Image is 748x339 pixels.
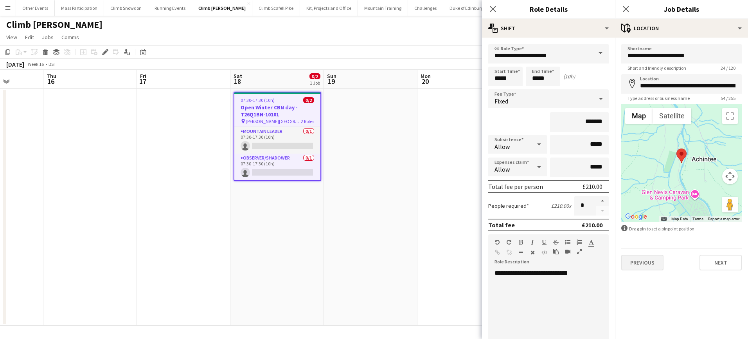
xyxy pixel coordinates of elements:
img: Google [623,212,649,222]
button: Italic [530,239,535,245]
h1: Climb [PERSON_NAME] [6,19,102,31]
a: Comms [58,32,82,42]
span: 19 [326,77,336,86]
span: 0/2 [309,73,320,79]
div: Shift [482,19,615,38]
span: Comms [61,34,79,41]
label: People required [488,202,529,209]
div: Total fee [488,221,515,229]
span: Type address or business name [621,95,696,101]
div: £210.00 [583,183,602,190]
div: £210.00 x [551,202,571,209]
h3: Job Details [615,4,748,14]
button: Text Color [588,239,594,245]
button: Climb [PERSON_NAME] [192,0,252,16]
a: View [3,32,20,42]
span: 16 [45,77,56,86]
h3: Role Details [482,4,615,14]
a: Jobs [39,32,57,42]
span: Sat [234,73,242,80]
button: Toggle fullscreen view [722,108,738,124]
button: Clear Formatting [530,249,535,256]
button: Keyboard shortcuts [661,216,667,222]
button: Duke of Edinburgh [443,0,493,16]
a: Open this area in Google Maps (opens a new window) [623,212,649,222]
span: Allow [494,143,510,150]
button: Underline [541,239,547,245]
span: 17 [139,77,146,86]
button: Mass Participation [55,0,104,16]
div: [DATE] [6,60,24,68]
button: HTML Code [541,249,547,256]
button: Bold [518,239,523,245]
span: Edit [25,34,34,41]
div: £210.00 [582,221,602,229]
a: Edit [22,32,37,42]
button: Increase [596,196,609,206]
button: Insert video [565,248,570,255]
div: Total fee per person [488,183,543,190]
button: Climb Snowdon [104,0,148,16]
button: Fullscreen [577,248,582,255]
button: Unordered List [565,239,570,245]
span: Sun [327,73,336,80]
button: Show street map [625,108,653,124]
span: Fri [140,73,146,80]
button: Running Events [148,0,192,16]
button: Horizontal Line [518,249,523,256]
span: Allow [494,165,510,173]
button: Show satellite imagery [653,108,691,124]
app-card-role: Mountain Leader0/107:30-17:30 (10h) [234,127,320,154]
button: Challenges [408,0,443,16]
button: Mountain Training [358,0,408,16]
span: Jobs [42,34,54,41]
h3: Open Winter CBN day - T26Q1BN-10101 [234,104,320,118]
app-job-card: 07:30-17:30 (10h)0/2Open Winter CBN day - T26Q1BN-10101 [PERSON_NAME][GEOGRAPHIC_DATA]2 RolesMoun... [234,92,321,181]
span: 07:30-17:30 (10h) [241,97,275,103]
div: BST [49,61,56,67]
span: Short and friendly description [621,65,692,71]
button: Paste as plain text [553,248,559,255]
button: Other Events [16,0,55,16]
button: Kit, Projects and Office [300,0,358,16]
button: Strikethrough [553,239,559,245]
span: [PERSON_NAME][GEOGRAPHIC_DATA] [246,118,301,124]
div: Location [615,19,748,38]
span: 20 [419,77,431,86]
button: Undo [494,239,500,245]
span: 18 [232,77,242,86]
span: 0/2 [303,97,314,103]
a: Terms (opens in new tab) [692,217,703,221]
button: Redo [506,239,512,245]
span: 24 / 120 [714,65,742,71]
span: Thu [47,73,56,80]
app-card-role: Observer/Shadower0/107:30-17:30 (10h) [234,154,320,180]
div: Drag pin to set a pinpoint position [621,225,742,232]
button: Previous [621,255,663,270]
span: Mon [421,73,431,80]
button: Climb Scafell Pike [252,0,300,16]
span: 54 / 255 [714,95,742,101]
button: Map Data [671,216,688,222]
button: Ordered List [577,239,582,245]
span: View [6,34,17,41]
span: Fixed [494,97,508,105]
div: 1 Job [310,80,320,86]
button: Drag Pegman onto the map to open Street View [722,197,738,212]
a: Report a map error [708,217,739,221]
button: Map camera controls [722,169,738,184]
button: Next [699,255,742,270]
span: Week 16 [26,61,45,67]
span: 2 Roles [301,118,314,124]
div: (10h) [563,73,575,80]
